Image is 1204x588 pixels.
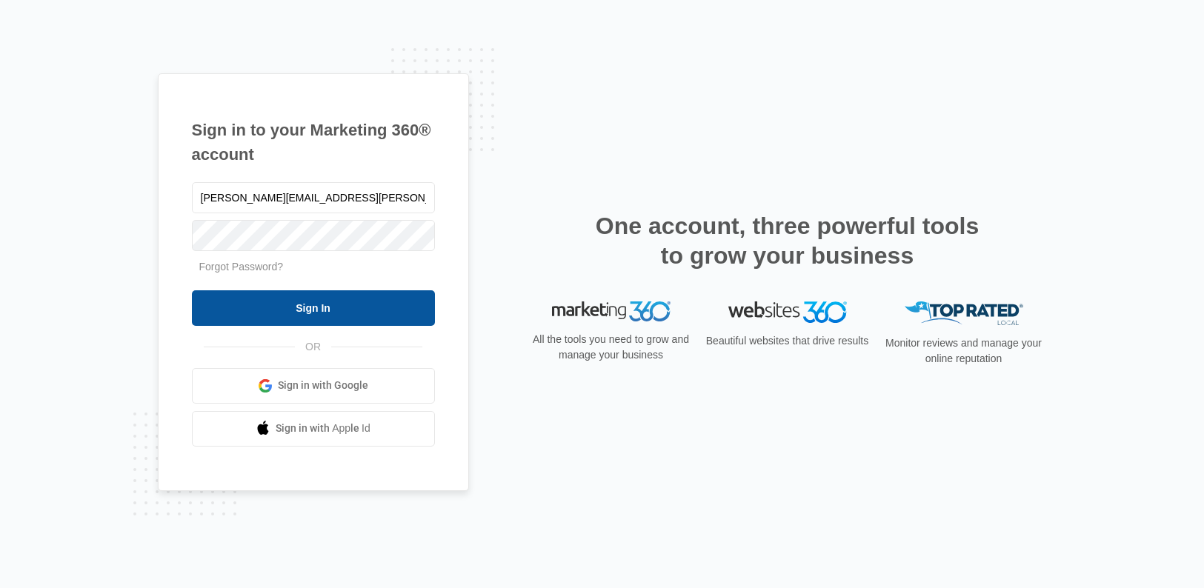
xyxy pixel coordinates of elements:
img: Websites 360 [728,301,847,323]
a: Forgot Password? [199,261,284,273]
img: Marketing 360 [552,301,671,322]
a: Sign in with Apple Id [192,411,435,447]
span: OR [295,339,331,355]
img: Top Rated Local [905,301,1023,326]
p: All the tools you need to grow and manage your business [528,332,694,363]
input: Sign In [192,290,435,326]
p: Beautiful websites that drive results [705,333,871,349]
span: Sign in with Google [278,378,368,393]
span: Sign in with Apple Id [276,421,370,436]
h1: Sign in to your Marketing 360® account [192,118,435,167]
h2: One account, three powerful tools to grow your business [591,211,984,270]
input: Email [192,182,435,213]
p: Monitor reviews and manage your online reputation [881,335,1047,367]
a: Sign in with Google [192,368,435,404]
